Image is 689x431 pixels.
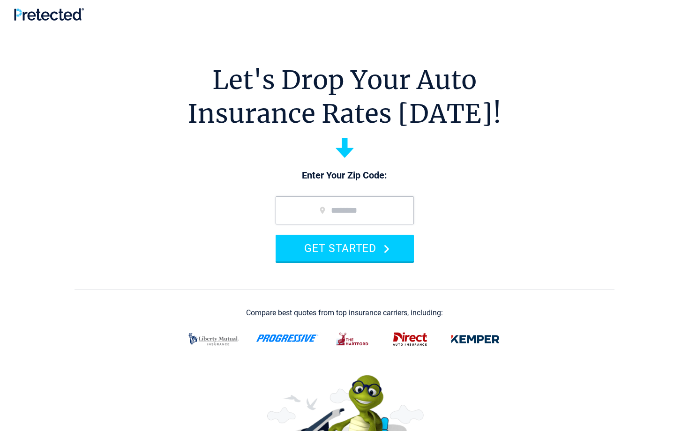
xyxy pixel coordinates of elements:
[183,327,245,351] img: liberty
[387,327,433,351] img: direct
[276,196,414,224] input: zip code
[14,8,84,21] img: Pretected Logo
[246,309,443,317] div: Compare best quotes from top insurance carriers, including:
[256,334,319,342] img: progressive
[266,169,423,182] p: Enter Your Zip Code:
[276,235,414,261] button: GET STARTED
[187,63,502,131] h1: Let's Drop Your Auto Insurance Rates [DATE]!
[444,327,506,351] img: kemper
[330,327,376,351] img: thehartford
